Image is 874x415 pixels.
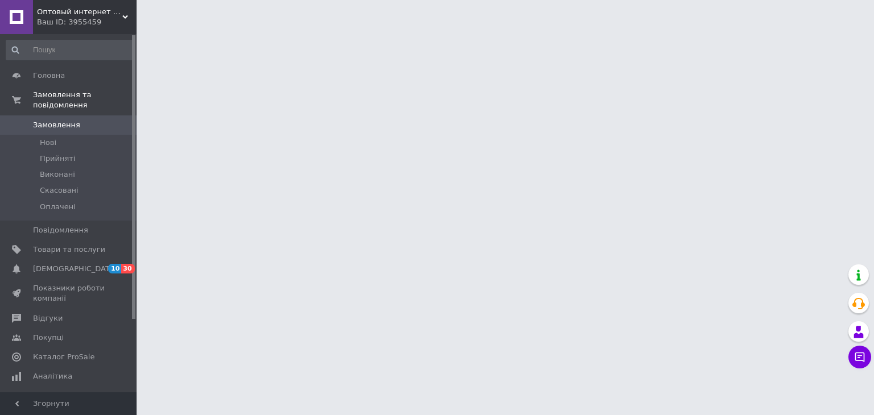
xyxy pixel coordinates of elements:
span: Показники роботи компанії [33,283,105,304]
span: Покупці [33,333,64,343]
span: Повідомлення [33,225,88,235]
span: 10 [108,264,121,273]
span: Управління сайтом [33,391,105,411]
span: Скасовані [40,185,79,196]
span: Головна [33,70,65,81]
span: Каталог ProSale [33,352,94,362]
button: Чат з покупцем [848,346,871,368]
span: Оптовый интернет магазин Koma.com.ua [37,7,122,17]
input: Пошук [6,40,134,60]
span: Оплачені [40,202,76,212]
span: Замовлення та повідомлення [33,90,137,110]
span: Замовлення [33,120,80,130]
span: Аналітика [33,371,72,381]
span: Нові [40,138,56,148]
span: Прийняті [40,153,75,164]
span: [DEMOGRAPHIC_DATA] [33,264,117,274]
span: 30 [121,264,134,273]
span: Виконані [40,169,75,180]
span: Товари та послуги [33,244,105,255]
span: Відгуки [33,313,63,323]
div: Ваш ID: 3955459 [37,17,137,27]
